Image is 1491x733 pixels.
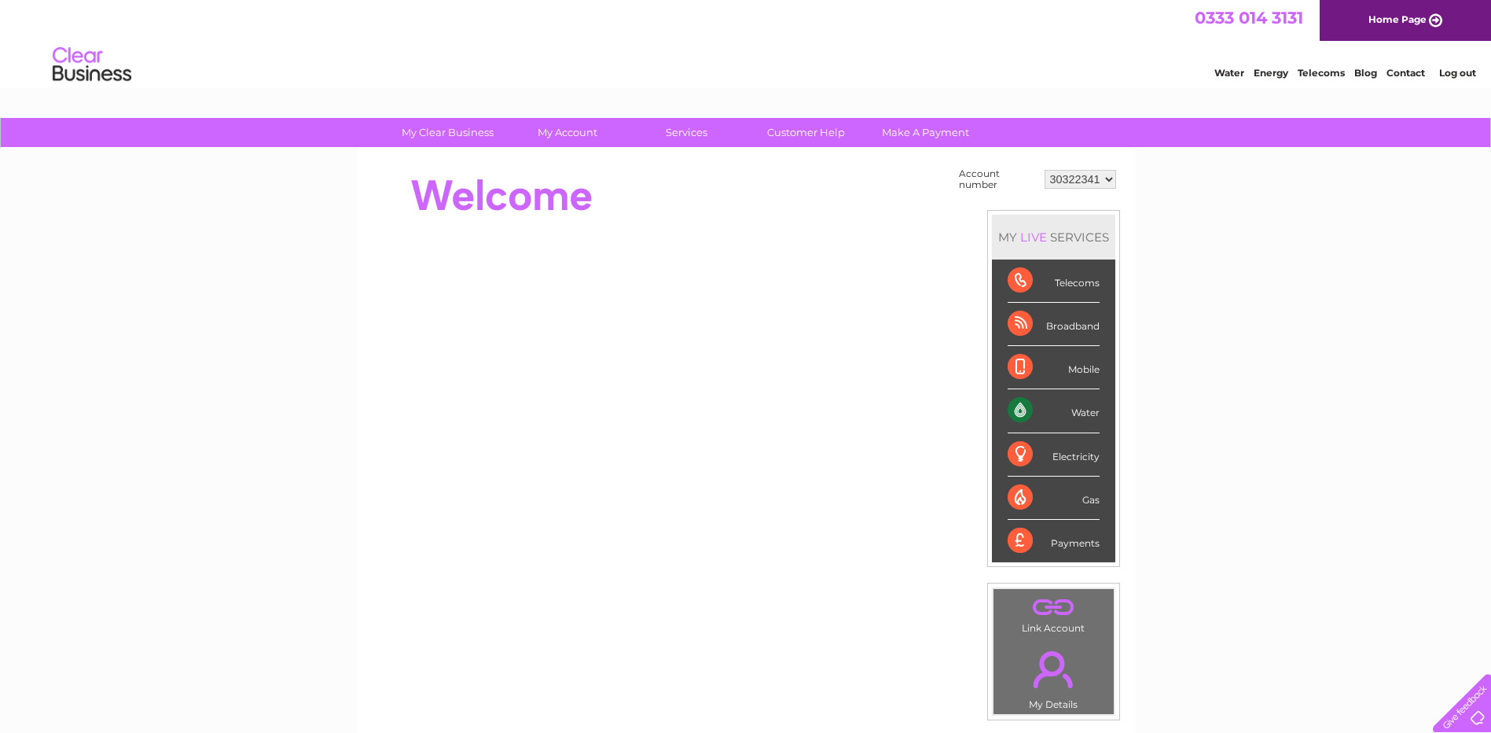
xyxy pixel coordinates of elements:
[383,118,512,147] a: My Clear Business
[1008,520,1100,562] div: Payments
[1386,67,1425,79] a: Contact
[955,164,1041,194] td: Account number
[502,118,632,147] a: My Account
[1008,389,1100,433] div: Water
[1195,8,1303,28] a: 0333 014 3131
[992,215,1115,260] div: MY SERVICES
[52,41,132,89] img: logo.png
[1008,346,1100,389] div: Mobile
[741,118,871,147] a: Customer Help
[1008,303,1100,346] div: Broadband
[1354,67,1377,79] a: Blog
[1214,67,1244,79] a: Water
[1008,433,1100,477] div: Electricity
[1017,230,1050,245] div: LIVE
[993,588,1115,638] td: Link Account
[375,9,1118,76] div: Clear Business is a trading name of Verastar Limited (registered in [GEOGRAPHIC_DATA] No. 3667643...
[1254,67,1288,79] a: Energy
[997,642,1110,697] a: .
[997,593,1110,621] a: .
[1298,67,1345,79] a: Telecoms
[861,118,990,147] a: Make A Payment
[1439,67,1476,79] a: Log out
[622,118,751,147] a: Services
[993,638,1115,715] td: My Details
[1008,477,1100,520] div: Gas
[1008,260,1100,303] div: Telecoms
